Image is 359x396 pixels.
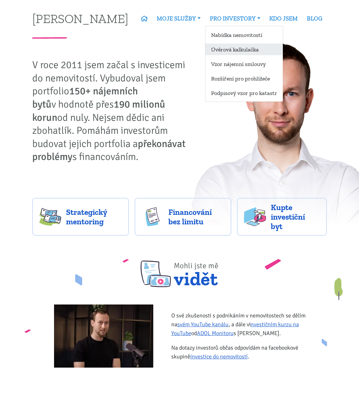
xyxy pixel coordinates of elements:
span: vidět [174,253,219,287]
a: Strategický mentoring [32,198,129,236]
img: flats [244,207,266,226]
a: Financování bez limitu [135,198,231,236]
span: Mohli jste mě [174,261,219,270]
a: BLOG [302,11,327,26]
a: PRO INVESTORY [205,11,265,26]
p: O své zkušenosti s podnikáním v nemovitostech se dělím na , a dále v od s [PERSON_NAME]. [171,311,314,338]
a: Kupte investiční byt [237,198,327,236]
span: Kupte investiční byt [271,203,320,231]
a: Podpisový vzor pro katastr [205,87,283,99]
p: Na dotazy investorů občas odpovídám na facebookové skupině . [171,343,314,361]
a: MOJE SLUŽBY [152,11,205,26]
span: Strategický mentoring [66,207,122,226]
a: [PERSON_NAME] [32,12,128,25]
a: ADOL Monitoru [197,330,234,337]
img: strategy [39,207,61,226]
strong: 150+ nájemních bytů [32,85,138,110]
a: Investice do nemovitostí [190,353,248,360]
strong: překonávat problémy [32,138,186,163]
p: V roce 2011 jsem začal s investicemi do nemovitostí. Vybudoval jsem portfolio v hodnotě přes od n... [32,58,201,163]
span: Financování bez limitu [168,207,224,226]
a: Vzor nájemní smlouvy [205,58,283,70]
img: finance [142,207,164,226]
a: Nabídka nemovitostí [205,29,283,41]
a: KDO JSEM [265,11,302,26]
a: Rozšíření pro prohlížeče [205,73,283,84]
a: Úvěrová kalkulačka [205,44,283,55]
a: svém YouTube kanálu [177,321,228,328]
strong: 190 milionů korun [32,98,165,124]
